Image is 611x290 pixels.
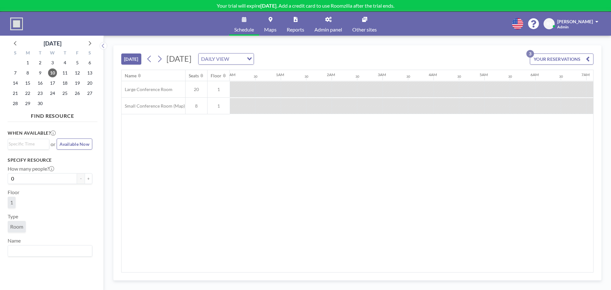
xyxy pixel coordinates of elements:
div: 4AM [429,72,437,77]
div: 12AM [225,72,235,77]
span: or [51,141,55,147]
span: [PERSON_NAME] [557,19,593,24]
span: Monday, September 15, 2025 [23,79,32,88]
b: [DATE] [260,3,277,9]
input: Search for option [231,55,243,63]
button: - [77,173,85,184]
span: Sunday, September 7, 2025 [11,68,20,77]
button: [DATE] [121,53,141,65]
span: [DATE] [166,54,192,63]
h3: Specify resource [8,157,92,163]
div: 30 [559,74,563,79]
span: DAILY VIEW [200,55,230,63]
span: 1 [207,103,230,109]
span: Room [10,223,23,230]
p: 3 [526,50,534,58]
span: Monday, September 22, 2025 [23,89,32,98]
div: 3AM [378,72,386,77]
label: Type [8,213,18,220]
div: Search for option [199,53,254,64]
span: Wednesday, September 10, 2025 [48,68,57,77]
span: Schedule [234,27,254,32]
span: Large Conference Room [122,87,172,92]
div: Search for option [8,139,49,149]
span: Thursday, September 25, 2025 [60,89,69,98]
div: T [34,49,46,58]
span: 1 [207,87,230,92]
label: Floor [8,189,19,195]
div: T [59,49,71,58]
h4: FIND RESOURCE [8,110,97,119]
span: Sunday, September 21, 2025 [11,89,20,98]
a: Admin panel [309,12,347,36]
span: 1 [10,199,13,206]
span: Thursday, September 11, 2025 [60,68,69,77]
span: Friday, September 12, 2025 [73,68,82,77]
div: 30 [406,74,410,79]
div: W [46,49,59,58]
div: 2AM [327,72,335,77]
span: Available Now [60,141,89,147]
span: Sunday, September 14, 2025 [11,79,20,88]
span: 8 [186,103,207,109]
span: Admin panel [314,27,342,32]
span: Friday, September 19, 2025 [73,79,82,88]
button: Available Now [57,138,92,150]
span: Tuesday, September 9, 2025 [36,68,45,77]
div: Search for option [8,245,92,256]
button: YOUR RESERVATIONS3 [530,53,593,65]
span: Other sites [352,27,377,32]
span: Wednesday, September 24, 2025 [48,89,57,98]
a: Maps [259,12,282,36]
div: M [22,49,34,58]
label: How many people? [8,166,54,172]
span: Tuesday, September 23, 2025 [36,89,45,98]
span: Small Conference Room (Map) [122,103,185,109]
div: S [9,49,22,58]
div: 1AM [276,72,284,77]
span: Monday, September 1, 2025 [23,58,32,67]
span: Thursday, September 18, 2025 [60,79,69,88]
span: Saturday, September 20, 2025 [85,79,94,88]
input: Search for option [9,140,46,147]
div: 30 [305,74,308,79]
span: Saturday, September 13, 2025 [85,68,94,77]
button: + [85,173,92,184]
span: RS [546,21,552,27]
div: 30 [254,74,257,79]
div: 7AM [581,72,590,77]
span: Friday, September 26, 2025 [73,89,82,98]
div: Seats [189,73,199,79]
span: Tuesday, September 30, 2025 [36,99,45,108]
a: Reports [282,12,309,36]
a: Other sites [347,12,382,36]
span: Reports [287,27,304,32]
a: Schedule [229,12,259,36]
div: Floor [211,73,221,79]
span: Thursday, September 4, 2025 [60,58,69,67]
span: Tuesday, September 16, 2025 [36,79,45,88]
div: 5AM [480,72,488,77]
span: Monday, September 29, 2025 [23,99,32,108]
span: Maps [264,27,277,32]
input: Search for option [9,247,88,255]
div: 30 [457,74,461,79]
div: 30 [355,74,359,79]
div: S [83,49,96,58]
span: Friday, September 5, 2025 [73,58,82,67]
div: 30 [508,74,512,79]
span: Saturday, September 27, 2025 [85,89,94,98]
div: Name [125,73,137,79]
div: F [71,49,83,58]
span: 20 [186,87,207,92]
span: Wednesday, September 17, 2025 [48,79,57,88]
span: Wednesday, September 3, 2025 [48,58,57,67]
span: Monday, September 8, 2025 [23,68,32,77]
label: Name [8,237,21,244]
span: Tuesday, September 2, 2025 [36,58,45,67]
span: Sunday, September 28, 2025 [11,99,20,108]
div: [DATE] [44,39,61,48]
span: Saturday, September 6, 2025 [85,58,94,67]
div: 6AM [530,72,539,77]
span: Admin [557,25,569,29]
